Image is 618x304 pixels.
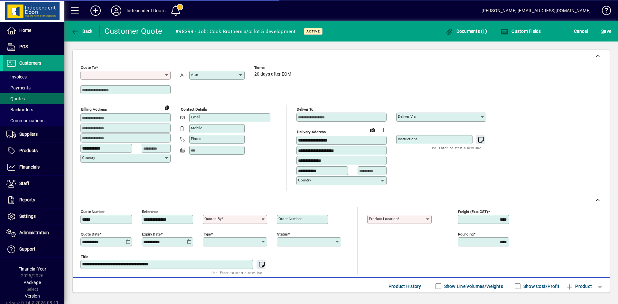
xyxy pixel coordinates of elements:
[6,85,31,90] span: Payments
[19,197,35,202] span: Reports
[278,216,302,221] mat-label: Order number
[23,280,41,285] span: Package
[601,26,611,36] span: ave
[211,269,262,276] mat-hint: Use 'Enter' to start a new line
[3,208,64,225] a: Settings
[600,25,613,37] button: Save
[369,216,398,221] mat-label: Product location
[3,93,64,104] a: Quotes
[3,104,64,115] a: Backorders
[458,209,488,214] mat-label: Freight (excl GST)
[19,44,28,49] span: POS
[191,115,200,119] mat-label: Email
[19,164,40,170] span: Financials
[19,214,36,219] span: Settings
[3,71,64,82] a: Invoices
[81,254,88,259] mat-label: Title
[81,232,99,236] mat-label: Quote date
[142,209,158,214] mat-label: Reference
[444,25,489,37] button: Documents (1)
[19,132,38,137] span: Suppliers
[18,266,46,272] span: Financial Year
[574,26,588,36] span: Cancel
[191,72,198,77] mat-label: Attn
[70,25,94,37] button: Back
[443,283,503,290] label: Show Line Volumes/Weights
[368,124,378,135] a: View on map
[277,232,288,236] mat-label: Status
[82,155,95,160] mat-label: Country
[19,246,35,252] span: Support
[3,241,64,257] a: Support
[3,23,64,39] a: Home
[19,230,49,235] span: Administration
[297,107,314,112] mat-label: Deliver To
[203,232,211,236] mat-label: Type
[25,293,40,299] span: Version
[389,281,421,291] span: Product History
[3,126,64,143] a: Suppliers
[142,232,161,236] mat-label: Expiry date
[19,181,29,186] span: Staff
[3,159,64,175] a: Financials
[298,178,311,182] mat-label: Country
[106,5,126,16] button: Profile
[105,26,163,36] div: Customer Quote
[3,39,64,55] a: POS
[3,225,64,241] a: Administration
[191,136,201,141] mat-label: Phone
[306,29,320,33] span: Active
[601,29,604,34] span: S
[597,1,610,22] a: Knowledge Base
[566,281,592,291] span: Product
[378,125,388,135] button: Choose address
[6,118,44,123] span: Communications
[85,5,106,16] button: Add
[126,5,165,16] div: Independent Doors
[19,28,31,33] span: Home
[204,216,221,221] mat-label: Quoted by
[81,209,105,214] mat-label: Quote number
[71,29,93,34] span: Back
[3,82,64,93] a: Payments
[254,72,291,77] span: 20 days after EOM
[191,126,202,130] mat-label: Mobile
[445,29,487,34] span: Documents (1)
[482,5,591,16] div: [PERSON_NAME] [EMAIL_ADDRESS][DOMAIN_NAME]
[19,148,38,153] span: Products
[3,176,64,192] a: Staff
[499,25,543,37] button: Custom Fields
[162,102,172,113] button: Copy to Delivery address
[64,25,100,37] app-page-header-button: Back
[431,144,481,152] mat-hint: Use 'Enter' to start a new line
[3,192,64,208] a: Reports
[3,115,64,126] a: Communications
[81,65,96,70] mat-label: Quote To
[563,281,595,292] button: Product
[386,281,424,292] button: Product History
[6,96,25,101] span: Quotes
[398,114,416,119] mat-label: Deliver via
[572,25,590,37] button: Cancel
[254,66,293,70] span: Terms
[6,74,27,79] span: Invoices
[398,137,417,141] mat-label: Instructions
[6,107,33,112] span: Backorders
[522,283,559,290] label: Show Cost/Profit
[458,232,473,236] mat-label: Rounding
[3,143,64,159] a: Products
[19,60,41,66] span: Customers
[175,26,296,37] div: #98399 - Job: Cook Brothers a/c: lot 5 development
[501,29,541,34] span: Custom Fields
